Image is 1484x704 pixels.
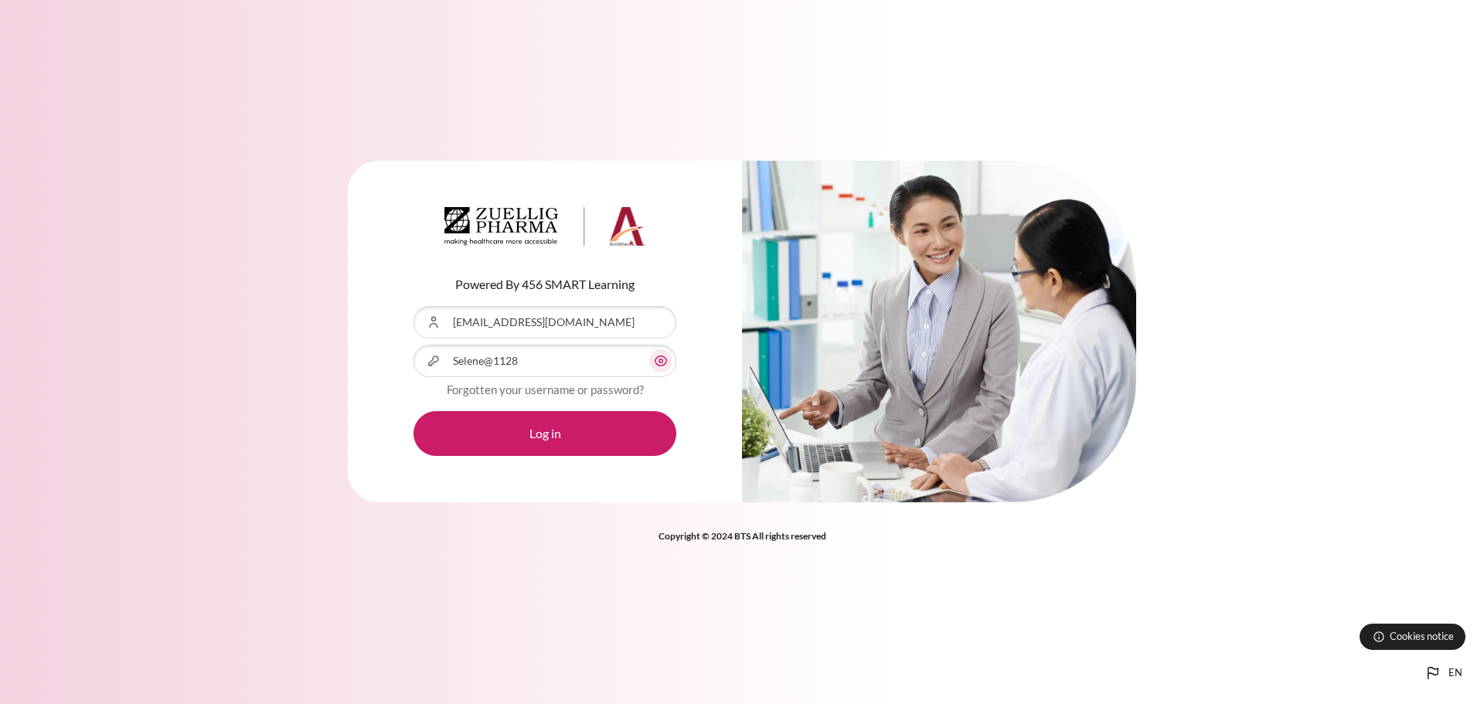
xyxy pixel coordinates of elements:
[444,207,645,252] a: Architeck
[414,306,676,338] input: Username or Email Address
[414,275,676,294] p: Powered By 456 SMART Learning
[414,345,676,377] input: Password
[1448,665,1462,681] span: en
[1418,658,1469,689] button: Languages
[659,530,826,542] strong: Copyright © 2024 BTS All rights reserved
[1390,629,1454,644] span: Cookies notice
[447,383,644,396] a: Forgotten your username or password?
[1360,624,1465,650] button: Cookies notice
[444,207,645,246] img: Architeck
[414,411,676,456] button: Log in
